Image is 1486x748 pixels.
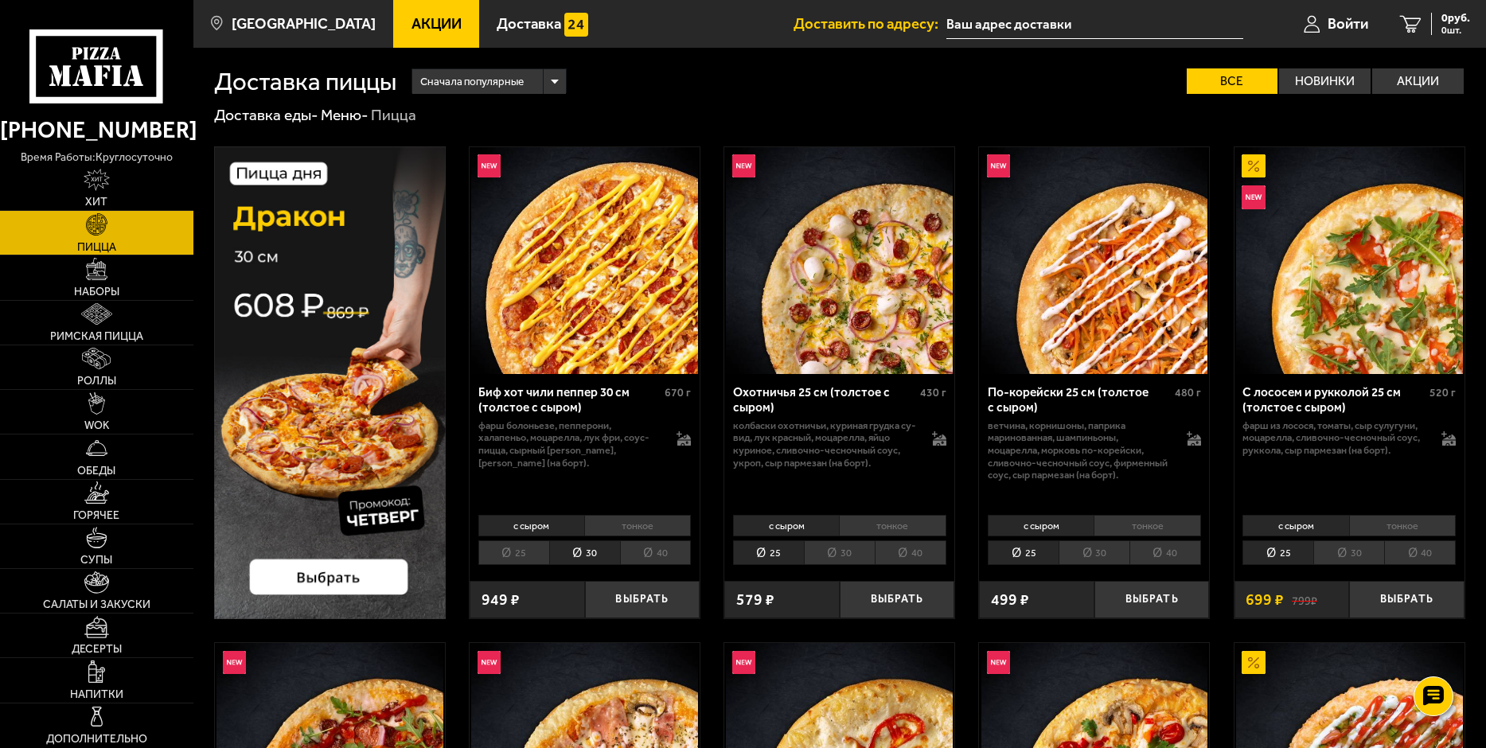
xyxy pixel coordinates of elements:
span: Доставить по адресу: [794,17,946,32]
img: Акционный [1242,154,1265,177]
li: 30 [1059,540,1129,565]
img: Новинка [987,154,1010,177]
span: Дополнительно [46,734,147,745]
span: 579 ₽ [736,592,774,607]
span: 480 г [1175,386,1201,399]
li: 40 [875,540,946,565]
img: Новинка [732,154,755,177]
a: АкционныйНовинкаС лососем и рукколой 25 см (толстое с сыром) [1234,147,1465,374]
li: тонкое [839,515,946,537]
li: 25 [733,540,804,565]
button: Выбрать [1094,581,1210,619]
img: Новинка [987,651,1010,674]
li: 25 [1242,540,1313,565]
span: Десерты [72,644,122,655]
button: Выбрать [1349,581,1465,619]
li: с сыром [733,515,839,537]
a: НовинкаБиф хот чили пеппер 30 см (толстое с сыром) [470,147,700,374]
span: 0 руб. [1441,13,1470,24]
span: Обеды [77,466,115,477]
li: 25 [988,540,1059,565]
img: Новинка [478,154,501,177]
p: фарш болоньезе, пепперони, халапеньо, моцарелла, лук фри, соус-пицца, сырный [PERSON_NAME], [PERS... [478,419,661,469]
p: ветчина, корнишоны, паприка маринованная, шампиньоны, моцарелла, морковь по-корейски, сливочно-че... [988,419,1171,481]
button: Выбрать [840,581,955,619]
div: Пицца [371,105,416,125]
span: [GEOGRAPHIC_DATA] [232,17,376,32]
li: с сыром [988,515,1094,537]
span: Горячее [73,510,119,521]
img: Акционный [1242,651,1265,674]
input: Ваш адрес доставки [946,10,1243,39]
a: НовинкаОхотничья 25 см (толстое с сыром) [724,147,954,374]
span: 949 ₽ [482,592,520,607]
span: Сначала популярные [420,67,524,96]
span: 670 г [665,386,691,399]
h1: Доставка пиццы [214,69,396,94]
span: Римская пицца [50,331,143,342]
span: 520 г [1429,386,1456,399]
span: 430 г [920,386,946,399]
li: тонкое [584,515,691,537]
span: 499 ₽ [991,592,1029,607]
p: колбаски охотничьи, куриная грудка су-вид, лук красный, моцарелла, яйцо куриное, сливочно-чесночн... [733,419,916,469]
span: WOK [84,420,109,431]
li: 40 [620,540,692,565]
p: фарш из лосося, томаты, сыр сулугуни, моцарелла, сливочно-чесночный соус, руккола, сыр пармезан (... [1242,419,1426,457]
label: Все [1187,68,1278,94]
div: Охотничья 25 см (толстое с сыром) [733,385,916,415]
label: Акции [1372,68,1464,94]
li: 40 [1384,540,1456,565]
a: Меню- [321,106,369,124]
span: Наборы [74,286,119,298]
span: Войти [1328,17,1368,32]
span: Доставка [497,17,561,32]
div: По-корейски 25 см (толстое с сыром) [988,385,1171,415]
div: С лососем и рукколой 25 см (толстое с сыром) [1242,385,1426,415]
span: Роллы [77,376,116,387]
span: 0 шт. [1441,25,1470,35]
label: Новинки [1279,68,1371,94]
img: Охотничья 25 см (толстое с сыром) [726,147,953,374]
li: с сыром [478,515,584,537]
li: с сыром [1242,515,1348,537]
img: Новинка [732,651,755,674]
li: 40 [1129,540,1201,565]
li: 25 [478,540,549,565]
button: Выбрать [585,581,700,619]
li: тонкое [1094,515,1200,537]
span: Супы [80,555,112,566]
img: По-корейски 25 см (толстое с сыром) [981,147,1208,374]
li: 30 [549,540,620,565]
a: Доставка еды- [214,106,318,124]
a: НовинкаПо-корейски 25 см (толстое с сыром) [979,147,1209,374]
span: Хит [85,197,107,208]
img: Новинка [1242,185,1265,208]
li: 30 [1313,540,1384,565]
s: 799 ₽ [1292,592,1317,607]
img: 15daf4d41897b9f0e9f617042186c801.svg [564,13,587,36]
span: Салаты и закуски [43,599,150,610]
span: Акции [411,17,462,32]
span: 699 ₽ [1246,592,1284,607]
div: Биф хот чили пеппер 30 см (толстое с сыром) [478,385,661,415]
span: Пицца [77,242,116,253]
img: С лососем и рукколой 25 см (толстое с сыром) [1236,147,1463,374]
img: Новинка [223,651,246,674]
span: Напитки [70,689,123,700]
li: тонкое [1349,515,1456,537]
li: 30 [804,540,875,565]
img: Новинка [478,651,501,674]
img: Биф хот чили пеппер 30 см (толстое с сыром) [471,147,698,374]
